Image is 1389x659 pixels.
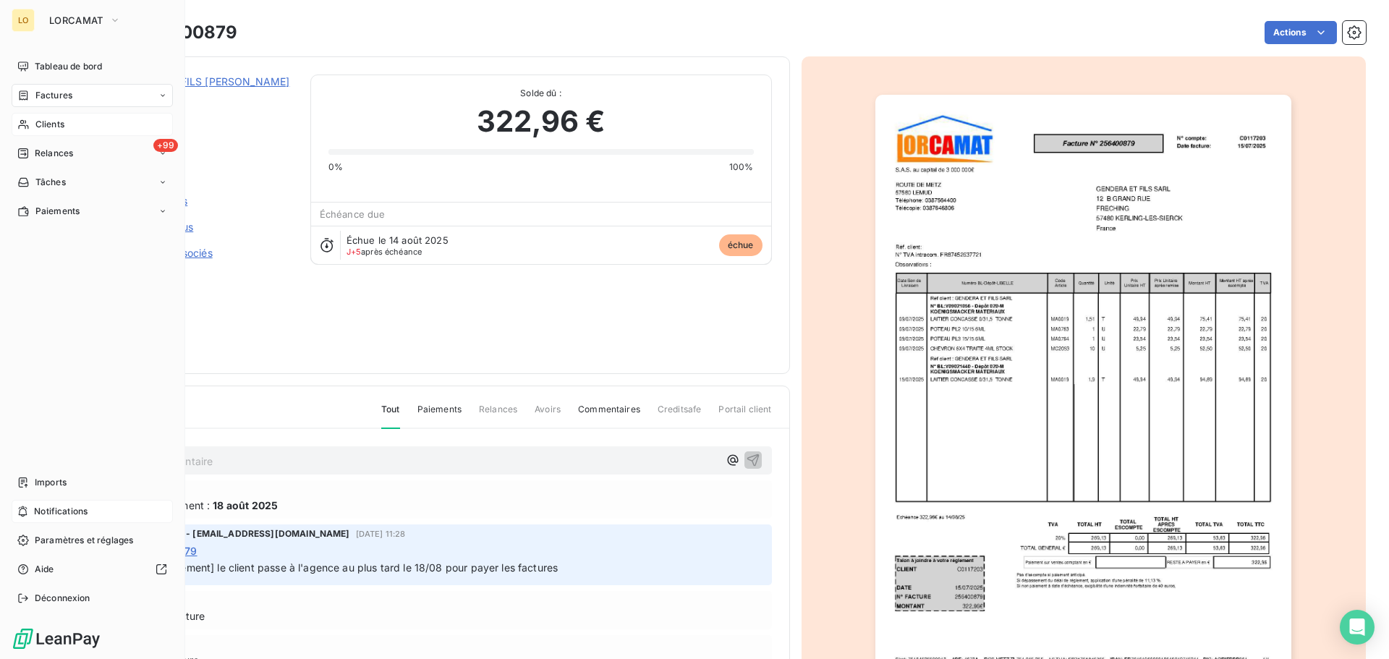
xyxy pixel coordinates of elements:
h3: 256400879 [135,20,237,46]
span: Portail client [718,403,771,428]
span: +99 [153,139,178,152]
span: LORCAMAT [49,14,103,26]
button: Actions [1265,21,1337,44]
span: Aide [35,563,54,576]
span: Paiements [417,403,462,428]
span: Échue le 14 août 2025 [347,234,449,246]
span: [Promesse de paiement] le client passe à l'agence au plus tard le 18/08 pour payer les factures [96,561,558,574]
span: Avoirs [535,403,561,428]
a: Tâches [12,171,173,194]
a: Paramètres et réglages [12,529,173,552]
span: Solde dû : [328,87,754,100]
span: Tâches [35,176,66,189]
a: Clients [12,113,173,136]
div: LO [12,9,35,32]
a: Factures [12,84,173,107]
span: 0% [328,161,343,174]
span: [PERSON_NAME] - [EMAIL_ADDRESS][DOMAIN_NAME] [109,527,350,540]
span: J+5 [347,247,361,257]
span: C0117203 [114,92,293,103]
span: Factures [35,89,72,102]
span: Tout [381,403,400,429]
a: Paiements [12,200,173,223]
span: 18 août 2025 [213,498,278,513]
span: Imports [35,476,67,489]
span: après échéance [347,247,422,256]
span: Échéance due [320,208,386,220]
span: Paiements [35,205,80,218]
span: Commentaires [578,403,640,428]
span: Relances [479,403,517,428]
span: Relances [35,147,73,160]
span: 322,96 € [477,100,605,143]
span: Tableau de bord [35,60,102,73]
span: Notifications [34,505,88,518]
span: 100% [729,161,754,174]
span: Déconnexion [35,592,90,605]
a: +99Relances [12,142,173,165]
a: Aide [12,558,173,581]
span: Creditsafe [658,403,702,428]
span: [DATE] 11:28 [356,530,406,538]
div: Open Intercom Messenger [1340,610,1375,645]
a: Tableau de bord [12,55,173,78]
span: Paramètres et réglages [35,534,133,547]
span: échue [719,234,763,256]
span: Clients [35,118,64,131]
img: Logo LeanPay [12,627,101,650]
a: GENDERA ET FILS [PERSON_NAME] [114,75,289,88]
a: Imports [12,471,173,494]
